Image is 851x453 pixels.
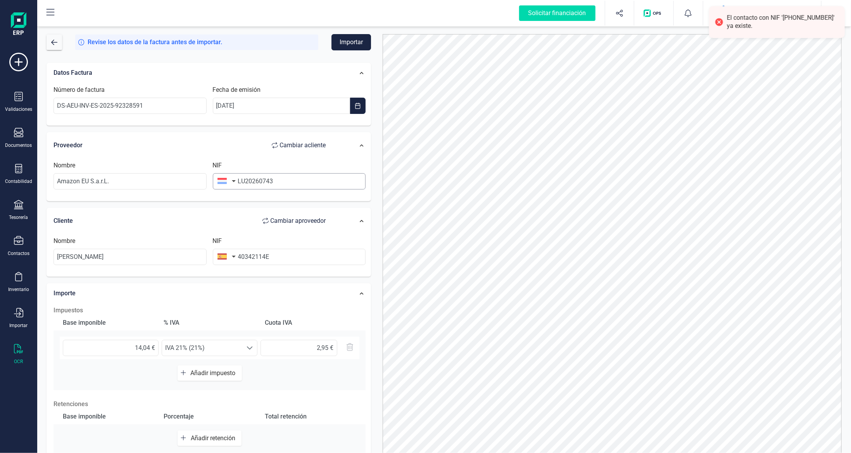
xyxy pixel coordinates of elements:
div: Base imponible [60,409,157,424]
span: Importe [54,289,76,297]
button: Solicitar financiación [510,1,605,26]
div: Documentos [5,142,32,148]
div: El contacto con NIF '[PHONE_NUMBER]' ya existe. [727,14,839,30]
span: Añadir impuesto [191,369,239,377]
div: Proveedor [54,138,334,153]
button: Cambiar acliente [264,138,334,153]
div: Contabilidad [5,178,32,184]
p: Retenciones [54,400,366,409]
span: Cambiar a proveedor [271,216,326,226]
button: Logo de OPS [639,1,669,26]
img: Logo de OPS [644,9,664,17]
img: Logo Finanedi [11,12,26,37]
div: Porcentaje [161,409,258,424]
input: 0,00 € [261,340,337,356]
input: 0,00 € [63,340,159,356]
span: Añadir retención [191,434,238,442]
button: Importar [331,34,371,50]
div: Datos Factura [50,64,338,81]
label: Número de factura [54,85,105,95]
label: NIF [213,161,222,170]
div: Cuota IVA [262,315,359,331]
button: Cambiar aproveedor [255,213,334,229]
img: DA [716,5,733,22]
div: Contactos [8,250,29,257]
div: Total retención [262,409,359,424]
div: OCR [14,358,23,365]
div: Solicitar financiación [519,5,596,21]
div: Tesorería [9,214,28,220]
label: Fecha de emisión [213,85,261,95]
span: Revise los datos de la factura antes de importar. [88,38,222,47]
h2: Impuestos [54,306,366,315]
div: Cliente [54,213,334,229]
div: Base imponible [60,315,157,331]
label: NIF [213,236,222,246]
label: Nombre [54,236,75,246]
label: Nombre [54,161,75,170]
div: Inventario [8,286,29,293]
div: Validaciones [5,106,32,112]
span: Cambiar a cliente [280,141,326,150]
span: IVA 21% (21%) [162,340,242,356]
div: Importar [10,322,28,329]
button: Añadir impuesto [178,365,242,381]
button: DA[PERSON_NAME][PERSON_NAME] [713,1,812,26]
div: % IVA [161,315,258,331]
button: Añadir retención [178,431,242,446]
